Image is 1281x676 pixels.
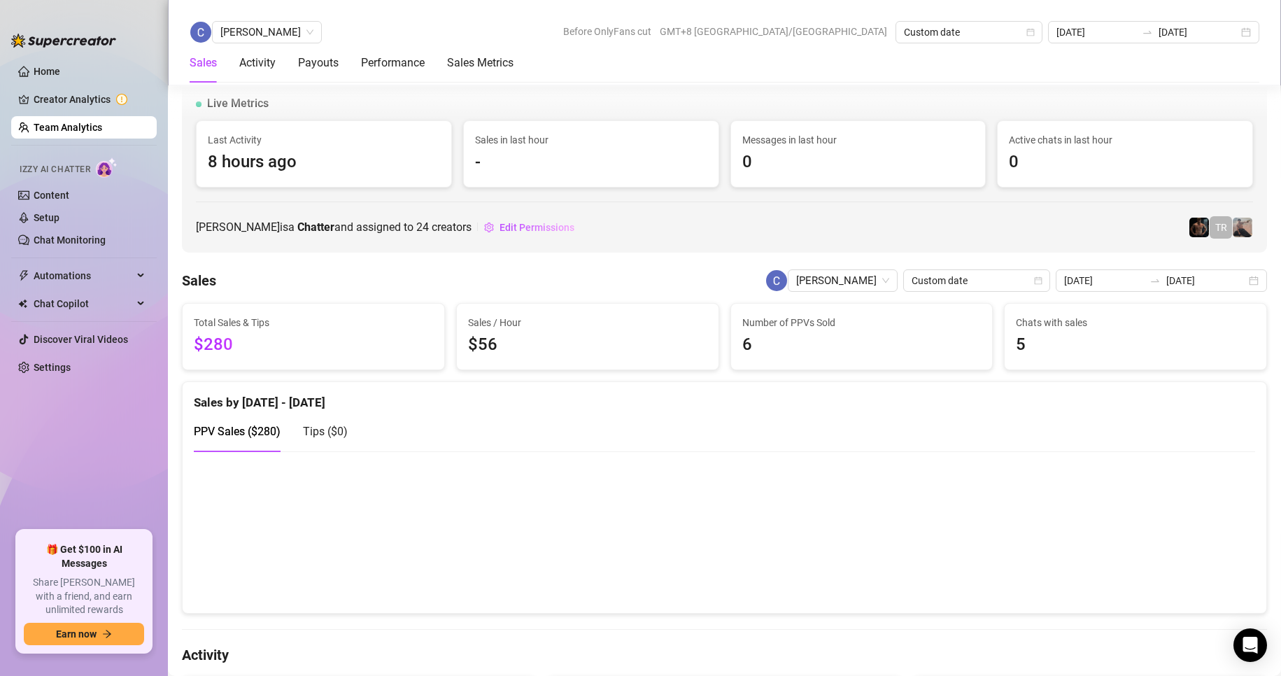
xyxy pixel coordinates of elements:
[1064,273,1144,288] input: Start date
[24,576,144,617] span: Share [PERSON_NAME] with a friend, and earn unlimited rewards
[742,132,975,148] span: Messages in last hour
[194,382,1255,412] div: Sales by [DATE] - [DATE]
[96,157,118,178] img: AI Chatter
[361,55,425,71] div: Performance
[34,212,59,223] a: Setup
[196,218,472,236] span: [PERSON_NAME] is a and assigned to creators
[208,132,440,148] span: Last Activity
[1034,276,1042,285] span: calendar
[1016,315,1255,330] span: Chats with sales
[447,55,514,71] div: Sales Metrics
[56,628,97,640] span: Earn now
[298,55,339,71] div: Payouts
[468,332,707,358] span: $56
[24,623,144,645] button: Earn nowarrow-right
[742,315,982,330] span: Number of PPVs Sold
[34,190,69,201] a: Content
[20,163,90,176] span: Izzy AI Chatter
[1142,27,1153,38] span: to
[1189,218,1209,237] img: Trent
[182,271,216,290] h4: Sales
[194,425,281,438] span: PPV Sales ( $280 )
[18,299,27,309] img: Chat Copilot
[190,22,211,43] img: Charmaine Javillonar
[18,270,29,281] span: thunderbolt
[24,543,144,570] span: 🎁 Get $100 in AI Messages
[220,22,313,43] span: Charmaine Javillonar
[1215,220,1227,235] span: TR
[1026,28,1035,36] span: calendar
[34,234,106,246] a: Chat Monitoring
[1056,24,1136,40] input: Start date
[11,34,116,48] img: logo-BBDzfeDw.svg
[483,216,575,239] button: Edit Permissions
[182,645,1267,665] h4: Activity
[475,132,707,148] span: Sales in last hour
[500,222,574,233] span: Edit Permissions
[303,425,348,438] span: Tips ( $0 )
[34,66,60,77] a: Home
[904,22,1034,43] span: Custom date
[34,122,102,133] a: Team Analytics
[660,21,887,42] span: GMT+8 [GEOGRAPHIC_DATA]/[GEOGRAPHIC_DATA]
[34,293,133,315] span: Chat Copilot
[1233,628,1267,662] div: Open Intercom Messenger
[34,265,133,287] span: Automations
[34,362,71,373] a: Settings
[1142,27,1153,38] span: swap-right
[34,334,128,345] a: Discover Viral Videos
[796,270,889,291] span: Charmaine Javillonar
[1009,149,1241,176] span: 0
[1166,273,1246,288] input: End date
[475,149,707,176] span: -
[742,149,975,176] span: 0
[1149,275,1161,286] span: to
[1149,275,1161,286] span: swap-right
[912,270,1042,291] span: Custom date
[102,629,112,639] span: arrow-right
[1009,132,1241,148] span: Active chats in last hour
[239,55,276,71] div: Activity
[190,55,217,71] div: Sales
[194,332,433,358] span: $280
[1233,218,1252,237] img: LC
[563,21,651,42] span: Before OnlyFans cut
[484,223,494,232] span: setting
[297,220,334,234] b: Chatter
[1016,332,1255,358] span: 5
[194,315,433,330] span: Total Sales & Tips
[208,149,440,176] span: 8 hours ago
[416,220,429,234] span: 24
[207,95,269,112] span: Live Metrics
[34,88,146,111] a: Creator Analytics exclamation-circle
[468,315,707,330] span: Sales / Hour
[1159,24,1238,40] input: End date
[766,270,787,291] img: Charmaine Javillonar
[742,332,982,358] span: 6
